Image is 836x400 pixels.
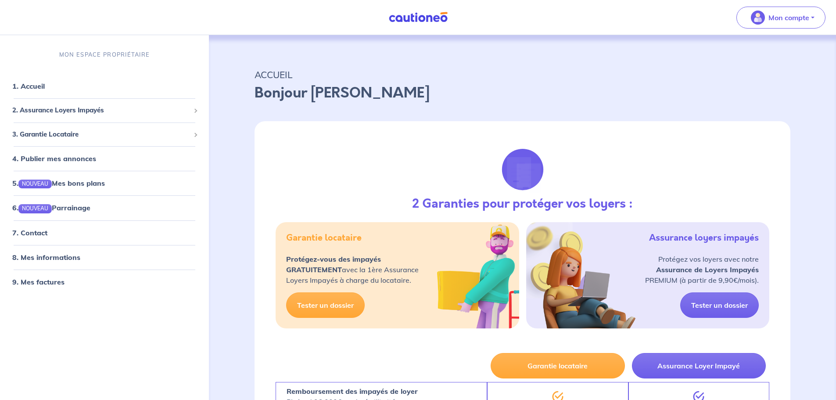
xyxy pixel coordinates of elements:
h5: Garantie locataire [286,233,362,243]
div: 4. Publier mes annonces [4,150,205,167]
div: 1. Accueil [4,77,205,95]
a: 5.NOUVEAUMes bons plans [12,179,105,187]
button: Assurance Loyer Impayé [632,353,766,378]
strong: Protégez-vous des impayés GRATUITEMENT [286,255,381,274]
img: Cautioneo [385,12,451,23]
h3: 2 Garanties pour protéger vos loyers : [412,197,633,212]
p: Bonjour [PERSON_NAME] [255,83,790,104]
div: 7. Contact [4,224,205,241]
a: 7. Contact [12,228,47,237]
h5: Assurance loyers impayés [649,233,759,243]
button: Garantie locataire [491,353,624,378]
a: Tester un dossier [680,292,759,318]
p: Protégez vos loyers avec notre PREMIUM (à partir de 9,90€/mois). [645,254,759,285]
a: Tester un dossier [286,292,365,318]
a: 8. Mes informations [12,253,80,262]
a: 1. Accueil [12,82,45,90]
span: 3. Garantie Locataire [12,130,190,140]
strong: Remboursement des impayés de loyer [287,387,418,396]
div: 2. Assurance Loyers Impayés [4,102,205,119]
a: 9. Mes factures [12,277,65,286]
p: ACCUEIL [255,67,790,83]
div: 3. Garantie Locataire [4,126,205,143]
a: 6.NOUVEAUParrainage [12,203,90,212]
div: 5.NOUVEAUMes bons plans [4,174,205,192]
img: illu_account_valid_menu.svg [751,11,765,25]
strong: Assurance de Loyers Impayés [656,265,759,274]
p: Mon compte [768,12,809,23]
div: 9. Mes factures [4,273,205,291]
img: justif-loupe [499,146,546,193]
p: MON ESPACE PROPRIÉTAIRE [59,50,150,59]
p: avec la 1ère Assurance Loyers Impayés à charge du locataire. [286,254,419,285]
a: 4. Publier mes annonces [12,154,96,163]
button: illu_account_valid_menu.svgMon compte [736,7,825,29]
div: 6.NOUVEAUParrainage [4,199,205,216]
div: 8. Mes informations [4,249,205,266]
span: 2. Assurance Loyers Impayés [12,105,190,115]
